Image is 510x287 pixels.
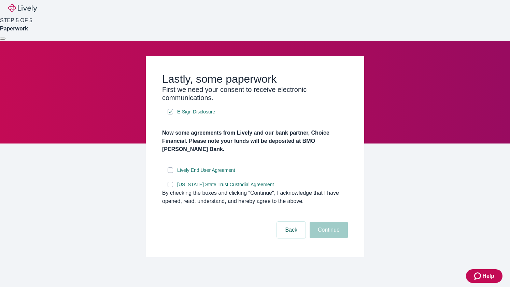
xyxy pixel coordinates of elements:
svg: Zendesk support icon [474,272,482,280]
a: e-sign disclosure document [176,180,275,189]
h2: Lastly, some paperwork [162,72,348,85]
button: Back [277,222,306,238]
h3: First we need your consent to receive electronic communications. [162,85,348,102]
div: By checking the boxes and clicking “Continue", I acknowledge that I have opened, read, understand... [162,189,348,205]
span: Help [482,272,494,280]
button: Zendesk support iconHelp [466,269,502,283]
span: E-Sign Disclosure [177,108,215,115]
span: [US_STATE] State Trust Custodial Agreement [177,181,274,188]
span: Lively End User Agreement [177,167,235,174]
img: Lively [8,4,37,12]
a: e-sign disclosure document [176,166,237,175]
a: e-sign disclosure document [176,108,216,116]
h4: Now some agreements from Lively and our bank partner, Choice Financial. Please note your funds wi... [162,129,348,153]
